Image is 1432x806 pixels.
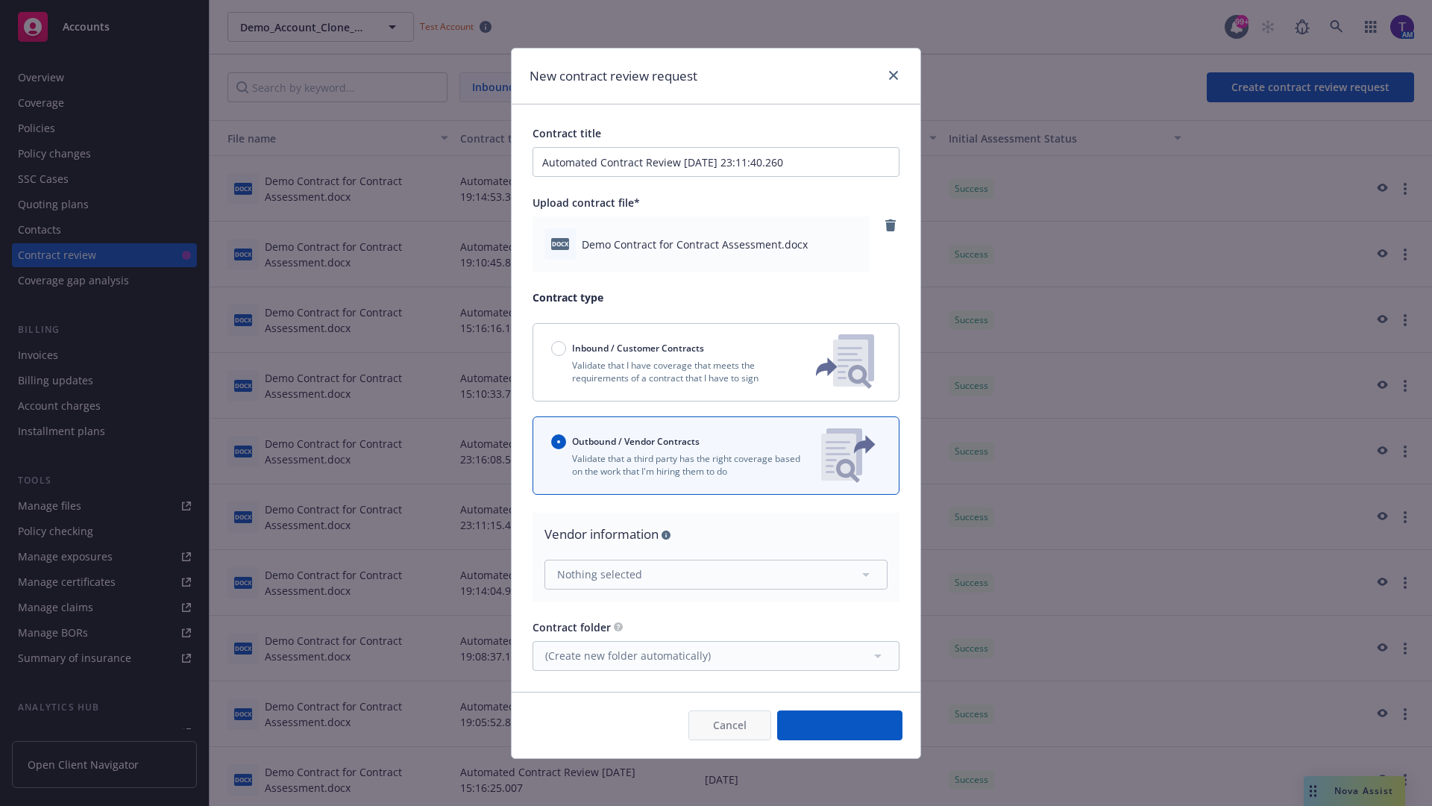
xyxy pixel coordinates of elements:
span: Outbound / Vendor Contracts [572,435,700,448]
span: Demo Contract for Contract Assessment.docx [582,237,808,252]
button: Create request [777,710,902,740]
span: Cancel [713,718,747,732]
a: close [885,66,902,84]
h1: New contract review request [530,66,697,86]
input: Enter a title for this contract [533,147,899,177]
span: Contract folder [533,620,611,634]
input: Inbound / Customer Contracts [551,341,566,356]
div: Vendor information [544,525,888,544]
button: Inbound / Customer ContractsValidate that I have coverage that meets the requirements of a contra... [533,323,899,402]
button: Outbound / Vendor ContractsValidate that a third party has the right coverage based on the work t... [533,416,899,495]
span: Create request [802,718,878,732]
button: (Create new folder automatically) [533,641,899,671]
p: Validate that a third party has the right coverage based on the work that I'm hiring them to do [551,452,809,478]
span: (Create new folder automatically) [545,648,711,663]
input: Outbound / Vendor Contracts [551,434,566,449]
button: Cancel [688,710,771,740]
span: docx [551,238,569,249]
a: remove [882,216,899,234]
p: Validate that I have coverage that meets the requirements of a contract that I have to sign [551,359,791,384]
span: Upload contract file* [533,196,640,210]
span: Contract title [533,126,601,140]
button: Nothing selected [544,560,888,590]
p: Contract type [533,290,899,305]
span: Inbound / Customer Contracts [572,342,704,354]
span: Nothing selected [557,566,642,582]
